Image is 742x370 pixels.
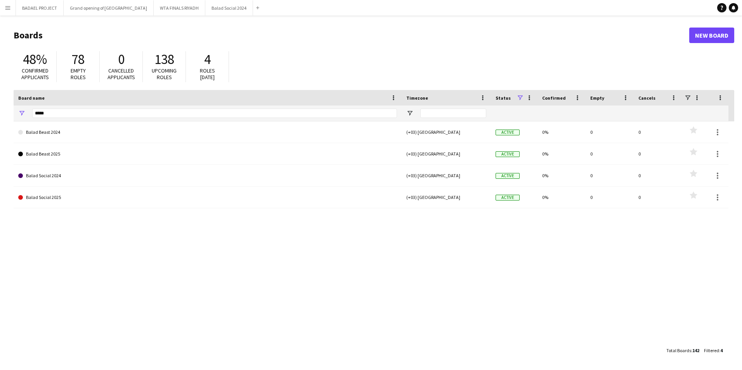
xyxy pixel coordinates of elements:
[71,51,85,68] span: 78
[586,121,634,143] div: 0
[107,67,135,81] span: Cancelled applicants
[496,173,520,179] span: Active
[154,0,205,16] button: WTA FINALS RIYADH
[496,195,520,201] span: Active
[496,95,511,101] span: Status
[537,143,586,164] div: 0%
[537,187,586,208] div: 0%
[420,109,486,118] input: Timezone Filter Input
[537,165,586,186] div: 0%
[586,165,634,186] div: 0
[18,165,397,187] a: Balad Social 2024
[634,187,682,208] div: 0
[200,67,215,81] span: Roles [DATE]
[406,110,413,117] button: Open Filter Menu
[406,95,428,101] span: Timezone
[402,165,491,186] div: (+03) [GEOGRAPHIC_DATA]
[18,110,25,117] button: Open Filter Menu
[496,130,520,135] span: Active
[16,0,64,16] button: BADAEL PROJECT
[496,151,520,157] span: Active
[634,143,682,164] div: 0
[666,348,691,353] span: Total Boards
[402,187,491,208] div: (+03) [GEOGRAPHIC_DATA]
[402,121,491,143] div: (+03) [GEOGRAPHIC_DATA]
[704,343,723,358] div: :
[14,29,689,41] h1: Boards
[689,28,734,43] a: New Board
[586,143,634,164] div: 0
[118,51,125,68] span: 0
[634,165,682,186] div: 0
[18,121,397,143] a: Balad Beast 2024
[704,348,719,353] span: Filtered
[537,121,586,143] div: 0%
[18,95,45,101] span: Board name
[152,67,177,81] span: Upcoming roles
[638,95,655,101] span: Cancels
[692,348,699,353] span: 142
[402,143,491,164] div: (+03) [GEOGRAPHIC_DATA]
[590,95,604,101] span: Empty
[64,0,154,16] button: Grand opening of [GEOGRAPHIC_DATA]
[634,121,682,143] div: 0
[154,51,174,68] span: 138
[204,51,211,68] span: 4
[18,143,397,165] a: Balad Beast 2025
[720,348,723,353] span: 4
[71,67,86,81] span: Empty roles
[666,343,699,358] div: :
[23,51,47,68] span: 48%
[586,187,634,208] div: 0
[18,187,397,208] a: Balad Social 2025
[21,67,49,81] span: Confirmed applicants
[542,95,566,101] span: Confirmed
[205,0,253,16] button: Balad Social 2024
[32,109,397,118] input: Board name Filter Input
